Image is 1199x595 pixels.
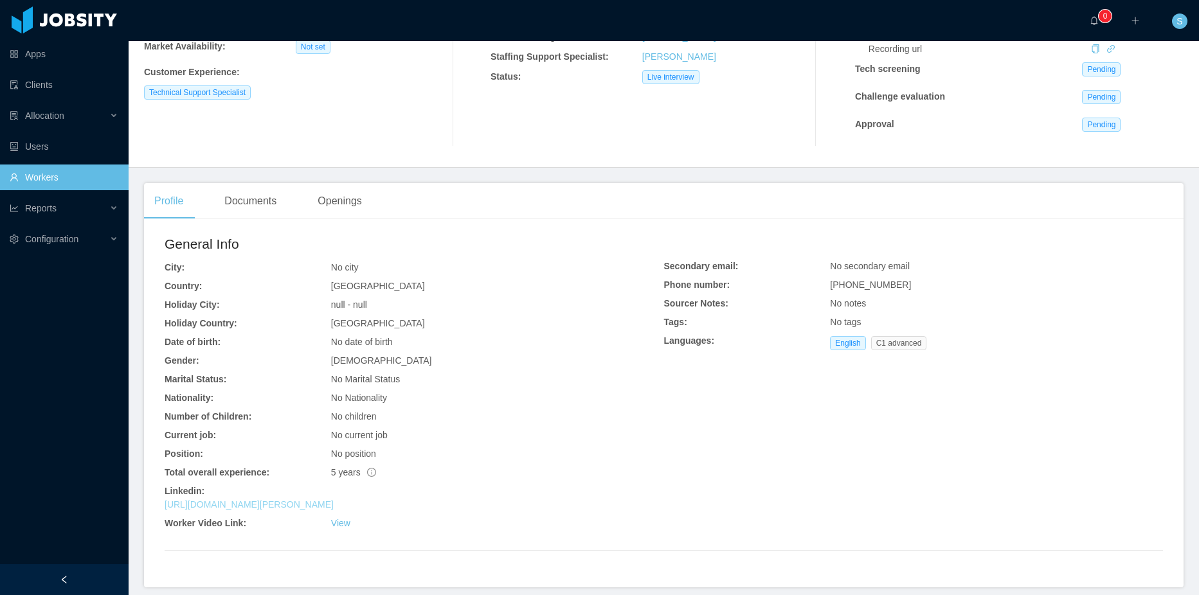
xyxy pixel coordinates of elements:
[491,51,609,62] b: Staffing Support Specialist:
[331,262,359,272] span: No city
[165,374,226,384] b: Marital Status:
[642,70,699,84] span: Live interview
[871,336,927,350] span: C1 advanced
[869,42,1086,56] div: Recording url
[165,337,221,347] b: Date of birth:
[1099,10,1112,22] sup: 0
[10,204,19,213] i: icon: line-chart
[165,499,334,510] a: [URL][DOMAIN_NAME][PERSON_NAME]
[165,430,216,440] b: Current job:
[331,518,350,528] a: View
[307,183,372,219] div: Openings
[1090,16,1099,25] i: icon: bell
[664,317,687,327] b: Tags:
[165,411,251,422] b: Number of Children:
[1091,42,1100,56] div: Copy
[664,298,728,308] b: Sourcer Notes:
[331,374,400,384] span: No Marital Status
[10,134,118,159] a: icon: robotUsers
[642,51,716,62] a: [PERSON_NAME]
[331,299,367,310] span: null - null
[1106,44,1115,54] a: icon: link
[664,261,739,271] b: Secondary email:
[491,71,521,82] b: Status:
[331,467,376,477] span: 5 years
[1091,44,1100,53] i: icon: copy
[830,315,1163,329] div: No tags
[855,91,945,102] strong: Challenge evaluation
[144,67,240,77] b: Customer Experience :
[214,183,287,219] div: Documents
[165,234,664,254] h2: General Info
[165,299,220,310] b: Holiday City:
[331,448,376,459] span: No position
[10,72,118,98] a: icon: auditClients
[25,111,64,121] span: Allocation
[165,281,202,291] b: Country:
[10,164,118,190] a: icon: userWorkers
[165,448,203,459] b: Position:
[664,335,715,346] b: Languages:
[331,393,387,403] span: No Nationality
[296,40,330,54] span: Not set
[331,430,388,440] span: No current job
[331,318,425,328] span: [GEOGRAPHIC_DATA]
[830,336,865,350] span: English
[855,64,921,74] strong: Tech screening
[1082,62,1121,76] span: Pending
[331,411,377,422] span: No children
[25,234,78,244] span: Configuration
[165,318,237,328] b: Holiday Country:
[1131,16,1140,25] i: icon: plus
[1176,13,1182,29] span: S
[331,355,432,366] span: [DEMOGRAPHIC_DATA]
[331,281,425,291] span: [GEOGRAPHIC_DATA]
[25,203,57,213] span: Reports
[367,468,376,477] span: info-circle
[10,235,19,244] i: icon: setting
[1106,44,1115,53] i: icon: link
[1082,118,1121,132] span: Pending
[855,119,894,129] strong: Approval
[144,183,194,219] div: Profile
[10,111,19,120] i: icon: solution
[165,486,204,496] b: Linkedin:
[165,355,199,366] b: Gender:
[10,41,118,67] a: icon: appstoreApps
[830,298,866,308] span: No notes
[830,261,910,271] span: No secondary email
[664,280,730,290] b: Phone number:
[830,280,911,290] span: [PHONE_NUMBER]
[165,467,269,477] b: Total overall experience:
[165,393,213,403] b: Nationality:
[331,337,393,347] span: No date of birth
[165,262,185,272] b: City:
[144,41,226,51] b: Market Availability:
[144,85,251,100] span: Technical Support Specialist
[165,518,246,528] b: Worker Video Link:
[1082,90,1121,104] span: Pending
